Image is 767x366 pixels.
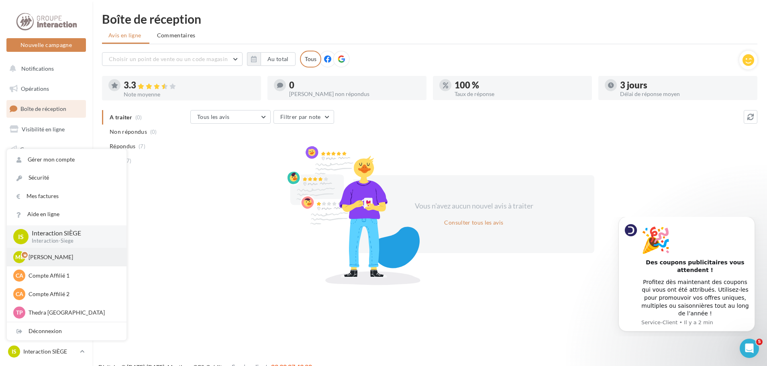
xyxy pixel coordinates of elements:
a: Aide en ligne [7,205,126,223]
button: Notifications [5,60,84,77]
span: CA [16,290,23,298]
p: Interaction SIÈGE [23,348,77,356]
span: IS [12,348,16,356]
span: Tous les avis [197,113,230,120]
div: 0 [289,81,420,90]
b: Des coupons publicitaires vous attendent ! [39,42,138,57]
span: (7) [125,157,132,164]
div: Déconnexion [7,322,126,340]
div: 3 jours [620,81,751,90]
span: (7) [139,143,145,149]
button: Choisir un point de vente ou un code magasin [102,52,243,66]
a: IS Interaction SIÈGE [6,344,86,359]
span: IS [18,232,24,241]
a: Gérer mon compte [7,151,126,169]
button: Filtrer par note [273,110,334,124]
div: Boîte de réception [102,13,757,25]
span: Répondus [110,142,136,150]
span: CA [16,272,23,280]
a: Visibilité en ligne [5,121,88,138]
span: Non répondus [110,128,147,136]
button: Au total [247,52,296,66]
p: [PERSON_NAME] [29,253,117,261]
a: Médiathèque [5,161,88,178]
a: Campagnes [5,141,88,158]
div: Tous [300,51,321,67]
p: Compte Affilié 2 [29,290,117,298]
button: Au total [261,52,296,66]
iframe: Intercom notifications message [606,217,767,336]
span: Campagnes [20,145,49,152]
a: Boîte de réception [5,100,88,117]
span: Commentaires [157,31,196,39]
p: Message from Service-Client, sent Il y a 2 min [35,102,143,109]
div: Note moyenne [124,92,255,97]
p: Interaction SIÈGE [32,229,114,238]
div: Message content [35,5,143,101]
img: Profile image for Service-Client [18,7,31,20]
div: Taux de réponse [455,91,585,97]
span: Opérations [21,85,49,92]
div: Vous n'avez aucun nouvel avis à traiter [405,201,543,211]
span: Visibilité en ligne [22,126,65,133]
div: 100 % [455,81,585,90]
span: Boîte de réception [20,105,66,112]
span: TP [16,309,23,317]
a: Opérations [5,80,88,97]
a: Calendrier [5,181,88,198]
button: Consulter tous les avis [441,218,506,227]
a: Sécurité [7,169,126,187]
p: Compte Affilié 1 [29,272,117,280]
p: Thedra [GEOGRAPHIC_DATA] [29,309,117,317]
span: Choisir un point de vente ou un code magasin [109,55,228,62]
img: 🎉 [35,9,64,38]
a: Mes factures [7,187,126,205]
button: Nouvelle campagne [6,38,86,52]
p: Interaction-Siege [32,237,114,245]
div: Délai de réponse moyen [620,91,751,97]
span: (0) [150,129,157,135]
div: Profitez dès maintenant des coupons qui vous ont été attribués. Utilisez-les pour promouvoir vos ... [35,61,143,101]
div: [PERSON_NAME] non répondus [289,91,420,97]
iframe: Intercom live chat [740,339,759,358]
span: ML [15,253,23,261]
span: Notifications [21,65,54,72]
span: 5 [756,339,763,345]
button: Tous les avis [190,110,271,124]
div: 3.3 [124,81,255,90]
